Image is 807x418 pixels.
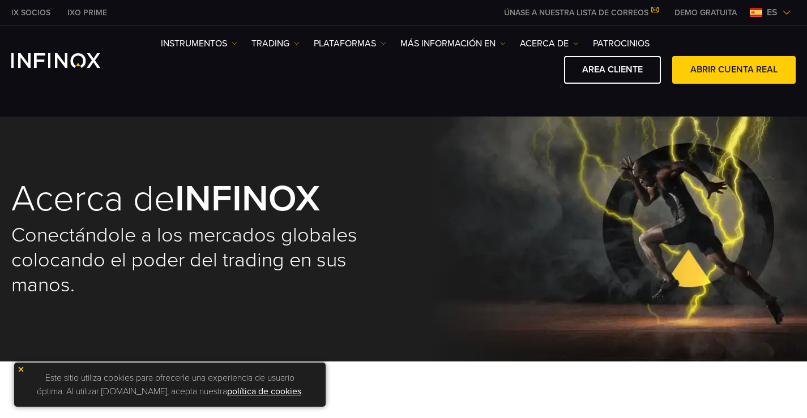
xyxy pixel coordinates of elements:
[161,37,237,50] a: Instrumentos
[400,37,506,50] a: Más información en
[672,56,796,84] a: ABRIR CUENTA REAL
[666,7,745,19] a: INFINOX MENU
[227,386,301,397] a: política de cookies
[496,8,666,18] a: ÚNASE A NUESTRA LISTA DE CORREOS
[20,368,320,401] p: Este sitio utiliza cookies para ofrecerle una experiencia de usuario óptima. Al utilizar [DOMAIN_...
[59,7,116,19] a: INFINOX
[520,37,579,50] a: ACERCA DE
[175,176,320,221] strong: INFINOX
[11,223,404,298] h2: Conectándole a los mercados globales colocando el poder del trading en sus manos.
[593,37,650,50] a: Patrocinios
[3,7,59,19] a: INFINOX
[564,56,661,84] a: AREA CLIENTE
[762,6,782,19] span: es
[17,365,25,373] img: yellow close icon
[251,37,300,50] a: TRADING
[11,180,404,217] h1: Acerca de
[11,53,127,68] a: INFINOX Logo
[314,37,386,50] a: PLATAFORMAS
